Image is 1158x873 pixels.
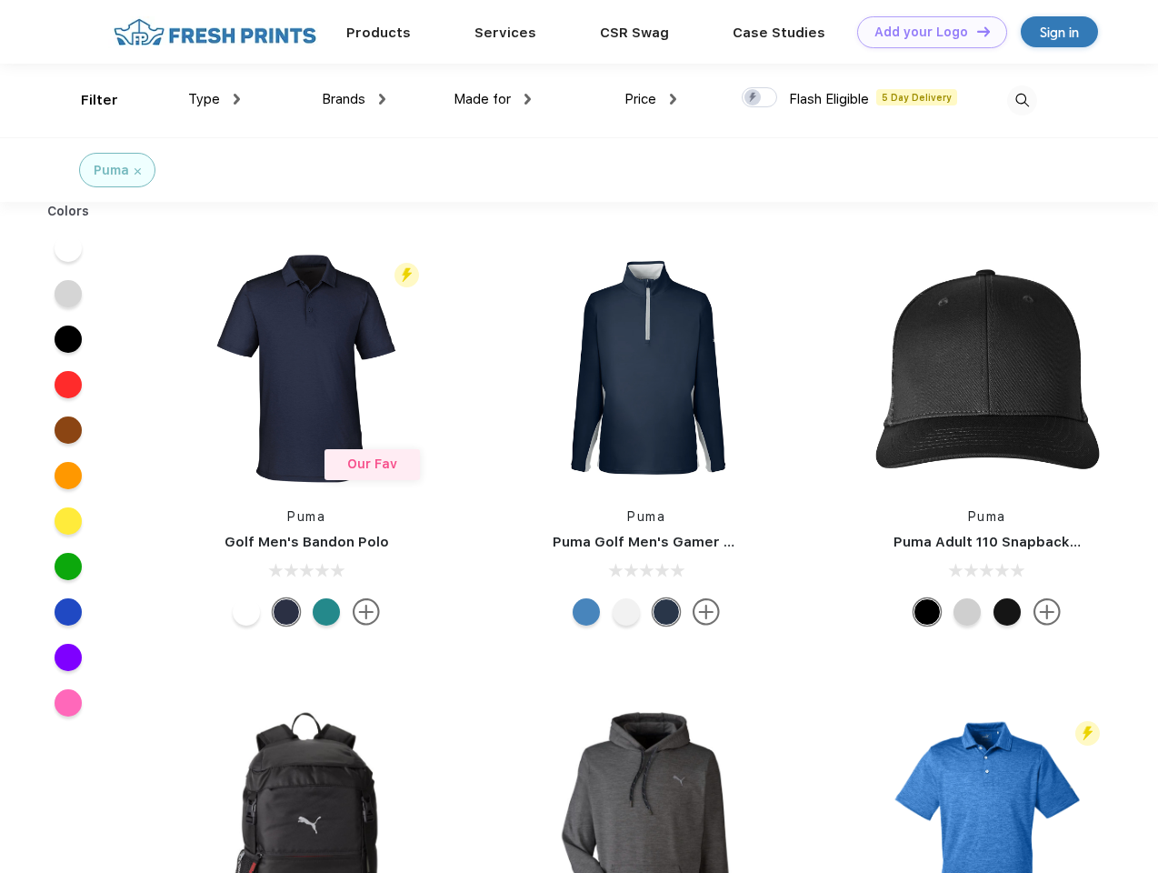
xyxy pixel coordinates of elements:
[874,25,968,40] div: Add your Logo
[953,598,981,626] div: Quarry Brt Whit
[188,91,220,107] span: Type
[108,16,322,48] img: fo%20logo%202.webp
[287,509,325,524] a: Puma
[225,534,389,550] a: Golf Men's Bandon Polo
[968,509,1006,524] a: Puma
[693,598,720,626] img: more.svg
[653,598,680,626] div: Navy Blazer
[394,263,419,287] img: flash_active_toggle.svg
[876,89,957,105] span: 5 Day Delivery
[322,91,365,107] span: Brands
[600,25,669,41] a: CSR Swag
[81,90,118,111] div: Filter
[233,598,260,626] div: Bright White
[525,247,767,489] img: func=resize&h=266
[273,598,300,626] div: Navy Blazer
[346,25,411,41] a: Products
[353,598,380,626] img: more.svg
[94,161,129,180] div: Puma
[34,202,104,221] div: Colors
[454,91,511,107] span: Made for
[379,94,385,105] img: dropdown.png
[1033,598,1061,626] img: more.svg
[627,509,665,524] a: Puma
[135,168,141,175] img: filter_cancel.svg
[624,91,656,107] span: Price
[1007,85,1037,115] img: desktop_search.svg
[524,94,531,105] img: dropdown.png
[553,534,840,550] a: Puma Golf Men's Gamer Golf Quarter-Zip
[613,598,640,626] div: Bright White
[993,598,1021,626] div: Pma Blk with Pma Blk
[474,25,536,41] a: Services
[977,26,990,36] img: DT
[573,598,600,626] div: Bright Cobalt
[313,598,340,626] div: Green Lagoon
[913,598,941,626] div: Pma Blk Pma Blk
[789,91,869,107] span: Flash Eligible
[185,247,427,489] img: func=resize&h=266
[866,247,1108,489] img: func=resize&h=266
[1075,721,1100,746] img: flash_active_toggle.svg
[234,94,240,105] img: dropdown.png
[347,457,397,471] span: Our Fav
[1040,22,1079,43] div: Sign in
[1021,16,1098,47] a: Sign in
[670,94,676,105] img: dropdown.png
